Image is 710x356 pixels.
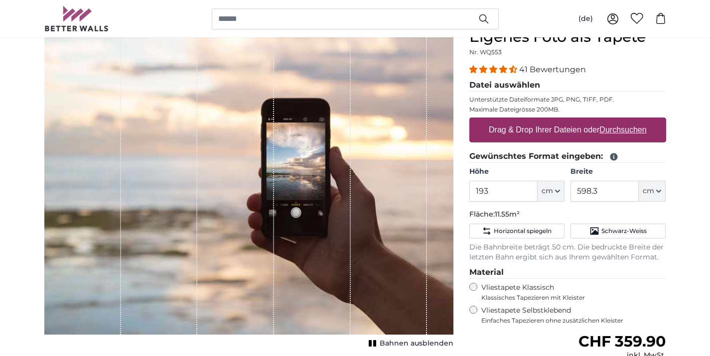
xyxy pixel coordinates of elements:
[495,210,520,219] span: 11.55m²
[366,337,453,351] button: Bahnen ausblenden
[578,332,666,351] span: CHF 359.90
[469,266,666,279] legend: Material
[599,125,646,134] u: Durchsuchen
[481,317,666,325] span: Einfaches Tapezieren ohne zusätzlichen Kleister
[481,294,658,302] span: Klassisches Tapezieren mit Kleister
[481,283,658,302] label: Vliestapete Klassisch
[519,65,586,74] span: 41 Bewertungen
[542,186,553,196] span: cm
[469,242,666,262] p: Die Bahnbreite beträgt 50 cm. Die bedruckte Breite der letzten Bahn ergibt sich aus Ihrem gewählt...
[494,227,552,235] span: Horizontal spiegeln
[380,339,453,349] span: Bahnen ausblenden
[469,224,565,238] button: Horizontal spiegeln
[601,227,647,235] span: Schwarz-Weiss
[639,181,666,202] button: cm
[44,28,453,351] div: 1 of 1
[570,10,601,28] button: (de)
[469,210,666,220] p: Fläche:
[469,96,666,104] p: Unterstützte Dateiformate JPG, PNG, TIFF, PDF.
[469,106,666,114] p: Maximale Dateigrösse 200MB.
[643,186,654,196] span: cm
[481,306,666,325] label: Vliestapete Selbstklebend
[538,181,565,202] button: cm
[485,120,651,140] label: Drag & Drop Ihrer Dateien oder
[570,224,666,238] button: Schwarz-Weiss
[44,6,109,31] img: Betterwalls
[469,65,519,74] span: 4.39 stars
[469,48,502,56] span: Nr. WQ553
[469,150,666,163] legend: Gewünschtes Format eingeben:
[469,79,666,92] legend: Datei auswählen
[570,167,666,177] label: Breite
[469,167,565,177] label: Höhe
